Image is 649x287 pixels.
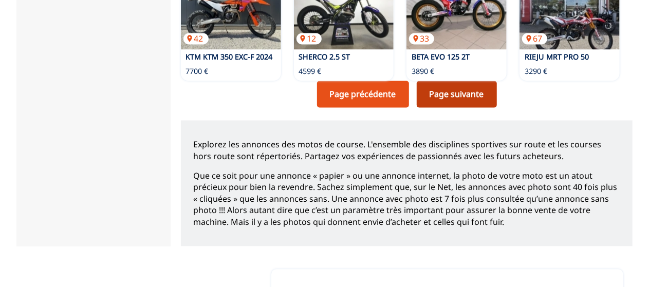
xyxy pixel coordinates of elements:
p: 3890 € [412,67,434,77]
a: SHERCO 2.5 ST [299,52,350,62]
p: 42 [183,33,209,45]
p: Explorez les annonces des motos de course. L'ensemble des disciplines sportives sur route et les ... [194,139,620,162]
p: 67 [522,33,547,45]
p: 33 [409,33,434,45]
p: Que ce soit pour une annonce « papier » ou une annonce internet, la photo de votre moto est un at... [194,170,620,228]
a: KTM KTM 350 EXC-F 2024 [186,52,273,62]
a: Page suivante [417,81,497,108]
p: 12 [296,33,322,45]
p: 7700 € [186,67,209,77]
p: 3290 € [525,67,547,77]
p: 4599 € [299,67,322,77]
a: RIEJU MRT PRO 50 [525,52,589,62]
a: BETA EVO 125 2T [412,52,470,62]
a: Page précédente [317,81,409,108]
